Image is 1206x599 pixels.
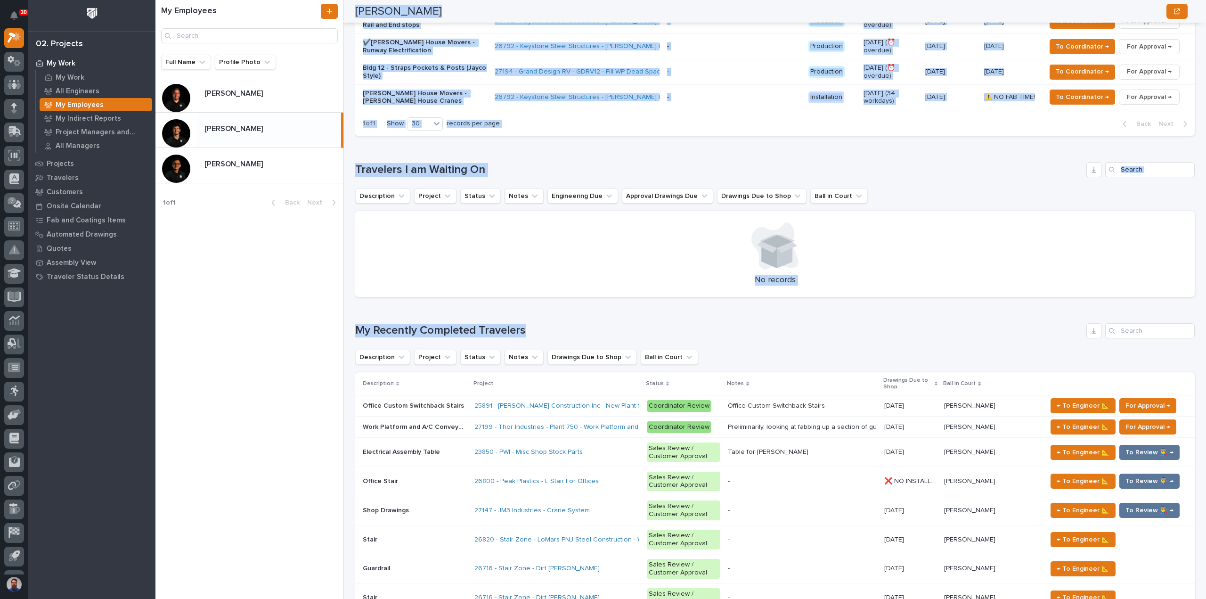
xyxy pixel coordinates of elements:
[303,198,343,207] button: Next
[363,378,394,389] p: Description
[1125,400,1170,411] span: For Approval →
[474,423,717,431] a: 27199 - Thor Industries - Plant 750 - Work Platform and A/C Conveyor Relocation
[728,565,730,573] div: -
[355,554,1195,583] tr: GuardrailGuardrail 26716 - Stair Zone - Dirt [PERSON_NAME] Sales Review / Customer Approval- [DAT...
[883,375,932,393] p: Drawings Due to Shop
[363,476,400,485] p: Office Stair
[925,93,976,101] p: [DATE]
[1119,445,1180,460] button: To Review 👨‍🏭 →
[47,59,75,68] p: My Work
[1050,39,1115,54] button: To Coordinator →
[717,189,807,204] button: Drawings Due to Shop
[363,64,487,80] p: Bldg 12 - Straps Pockets & Posts (Jayco Style)
[864,39,918,55] p: [DATE] (⏰ overdue)
[1105,162,1195,177] input: Search
[1057,534,1109,545] span: ← To Engineer 📐
[56,142,100,150] p: All Managers
[944,563,997,573] p: [PERSON_NAME]
[884,534,906,544] p: [DATE]
[944,534,997,544] p: [PERSON_NAME]
[56,74,84,82] p: My Work
[355,324,1083,337] h1: My Recently Completed Travelers
[161,6,319,16] h1: My Employees
[414,350,456,365] button: Project
[47,160,74,168] p: Projects
[728,507,730,515] div: -
[884,421,906,431] p: [DATE]
[408,119,431,129] div: 30
[641,350,698,365] button: Ball in Court
[667,68,669,76] div: -
[355,163,1083,177] h1: Travelers I am Waiting On
[647,501,720,520] div: Sales Review / Customer Approval
[28,199,155,213] a: Onsite Calendar
[1051,419,1116,435] button: ← To Engineer 📐
[363,421,469,431] p: Work Platform and A/C Conveyor Bridge Relocation
[460,189,501,204] button: Status
[47,230,117,239] p: Automated Drawings
[944,400,997,410] p: Weston Hochstetler
[474,448,583,456] a: 23850 - PWI - Misc Shop Stock Parts
[647,472,720,492] div: Sales Review / Customer Approval
[47,259,96,267] p: Assembly View
[944,505,997,515] p: [PERSON_NAME]
[728,423,877,431] div: Preliminarily, looking at fabbing up a section of guard rail and tubes for onsite to use after th...
[1051,398,1116,413] button: ← To Engineer 📐
[355,417,1195,438] tr: Work Platform and A/C Conveyor Bridge RelocationWork Platform and A/C Conveyor Bridge Relocation ...
[28,185,155,199] a: Customers
[944,421,997,431] p: Weston Hochstetler
[1057,476,1109,487] span: ← To Engineer 📐
[647,443,720,462] div: Sales Review / Customer Approval
[884,476,938,485] p: ❌ NO INSTALL DATE!
[1155,120,1195,128] button: Next
[984,66,1006,76] p: [DATE]
[204,123,265,133] p: [PERSON_NAME]
[28,56,155,70] a: My Work
[355,59,1195,85] tr: Bldg 12 - Straps Pockets & Posts (Jayco Style)27194 - Grand Design RV - GDRV12 - Fill WP Dead Spa...
[56,128,148,137] p: Project Managers and Engineers
[646,378,664,389] p: Status
[36,39,83,49] div: 02. Projects
[28,213,155,227] a: Fab and Coatings Items
[495,68,711,76] a: 27194 - Grand Design RV - GDRV12 - Fill WP Dead Space For Short Units
[1050,90,1115,105] button: To Coordinator →
[83,5,101,22] img: Workspace Logo
[36,71,155,84] a: My Work
[495,42,679,50] a: 26792 - Keystone Steel Structures - [PERSON_NAME] House
[1051,503,1116,518] button: ← To Engineer 📐
[984,91,1037,101] p: ⚠️ NO FAB TIME!
[355,350,410,365] button: Description
[1057,421,1109,433] span: ← To Engineer 📐
[155,148,343,183] a: [PERSON_NAME][PERSON_NAME]
[21,9,27,16] p: 30
[884,505,906,515] p: [DATE]
[647,559,720,579] div: Sales Review / Customer Approval
[728,477,730,485] div: -
[36,112,155,125] a: My Indirect Reports
[28,156,155,171] a: Projects
[355,84,1195,110] tr: [PERSON_NAME] House Movers - [PERSON_NAME] House Cranes26792 - Keystone Steel Structures - [PERSO...
[307,198,328,207] span: Next
[925,42,976,50] p: [DATE]
[215,55,276,70] button: Profile Photo
[547,350,637,365] button: Drawings Due to Shop
[36,125,155,139] a: Project Managers and Engineers
[363,39,487,55] p: ✔️[PERSON_NAME] House Movers - Runway Electrification
[355,5,442,18] h2: [PERSON_NAME]
[161,28,338,43] input: Search
[1119,65,1180,80] button: For Approval →
[363,90,487,106] p: [PERSON_NAME] House Movers - [PERSON_NAME] House Cranes
[204,87,265,98] p: [PERSON_NAME]
[355,525,1195,554] tr: StairStair 26820 - Stair Zone - LoMars PNJ Steel Construction - Walmart Stair Sales Review / Cust...
[474,477,599,485] a: 26800 - Peak Plastics - L Stair For Offices
[984,41,1006,50] p: [DATE]
[505,350,544,365] button: Notes
[1125,505,1173,516] span: To Review 👨‍🏭 →
[728,536,730,544] div: -
[414,189,456,204] button: Project
[1051,561,1116,576] button: ← To Engineer 📐
[1119,398,1176,413] button: For Approval →
[1119,503,1180,518] button: To Review 👨‍🏭 →
[864,90,918,106] p: [DATE] (34 workdays)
